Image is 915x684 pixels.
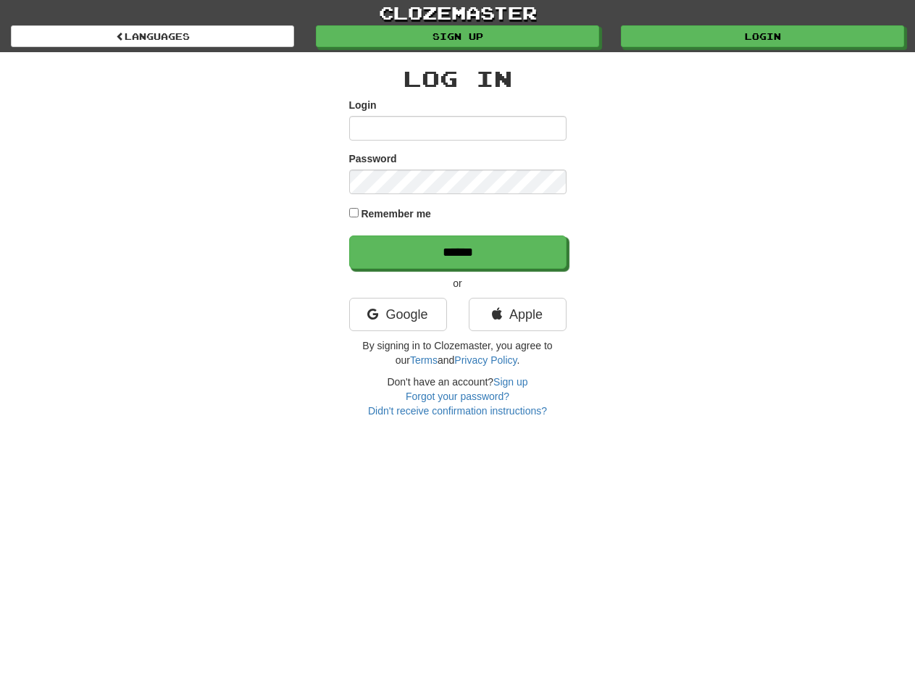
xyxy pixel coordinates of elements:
[469,298,567,331] a: Apple
[361,207,431,221] label: Remember me
[454,354,517,366] a: Privacy Policy
[493,376,527,388] a: Sign up
[406,391,509,402] a: Forgot your password?
[368,405,547,417] a: Didn't receive confirmation instructions?
[11,25,294,47] a: Languages
[349,298,447,331] a: Google
[349,67,567,91] h2: Log In
[349,276,567,291] p: or
[621,25,904,47] a: Login
[410,354,438,366] a: Terms
[349,338,567,367] p: By signing in to Clozemaster, you agree to our and .
[349,375,567,418] div: Don't have an account?
[349,151,397,166] label: Password
[349,98,377,112] label: Login
[316,25,599,47] a: Sign up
